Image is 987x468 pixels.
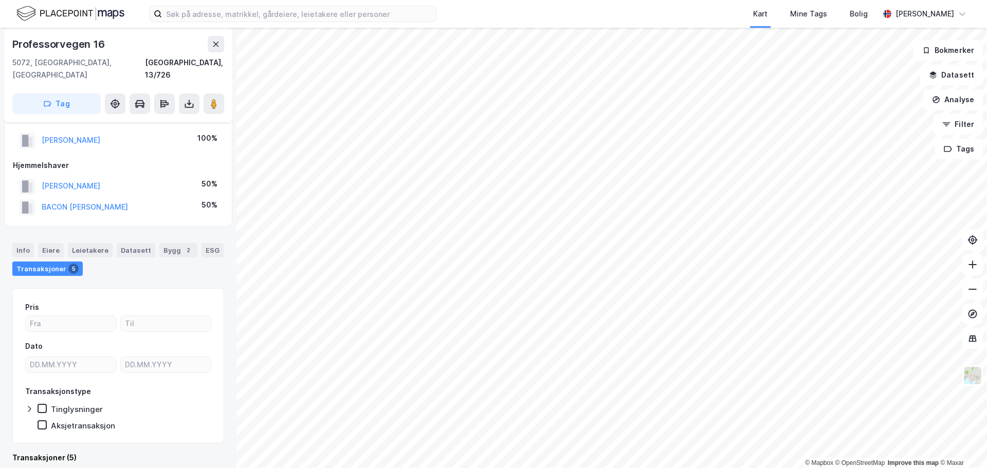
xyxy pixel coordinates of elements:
[121,357,211,372] input: DD.MM.YYYY
[913,40,983,61] button: Bokmerker
[26,357,116,372] input: DD.MM.YYYY
[68,243,113,257] div: Leietakere
[183,245,193,255] div: 2
[25,385,91,398] div: Transaksjonstype
[850,8,868,20] div: Bolig
[12,36,107,52] div: Professorvegen 16
[934,114,983,135] button: Filter
[202,178,217,190] div: 50%
[12,452,224,464] div: Transaksjoner (5)
[51,404,103,414] div: Tinglysninger
[805,459,833,466] a: Mapbox
[895,8,954,20] div: [PERSON_NAME]
[12,243,34,257] div: Info
[51,421,115,430] div: Aksjetransaksjon
[923,89,983,110] button: Analyse
[920,65,983,85] button: Datasett
[12,93,101,114] button: Tag
[25,340,43,352] div: Dato
[197,132,217,144] div: 100%
[162,6,436,22] input: Søk på adresse, matrikkel, gårdeiere, leietakere eller personer
[835,459,885,466] a: OpenStreetMap
[12,261,83,276] div: Transaksjoner
[12,57,145,81] div: 5072, [GEOGRAPHIC_DATA], [GEOGRAPHIC_DATA]
[16,5,124,23] img: logo.f888ab2527a4732fd821a326f86c7f29.svg
[753,8,767,20] div: Kart
[117,243,155,257] div: Datasett
[26,316,116,331] input: Fra
[202,243,224,257] div: ESG
[963,366,982,385] img: Z
[25,301,39,313] div: Pris
[888,459,939,466] a: Improve this map
[13,159,224,172] div: Hjemmelshaver
[68,264,79,274] div: 5
[202,199,217,211] div: 50%
[121,316,211,331] input: Til
[935,139,983,159] button: Tags
[936,419,987,468] iframe: Chat Widget
[145,57,224,81] div: [GEOGRAPHIC_DATA], 13/726
[159,243,197,257] div: Bygg
[38,243,64,257] div: Eiere
[790,8,827,20] div: Mine Tags
[936,419,987,468] div: Kontrollprogram for chat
